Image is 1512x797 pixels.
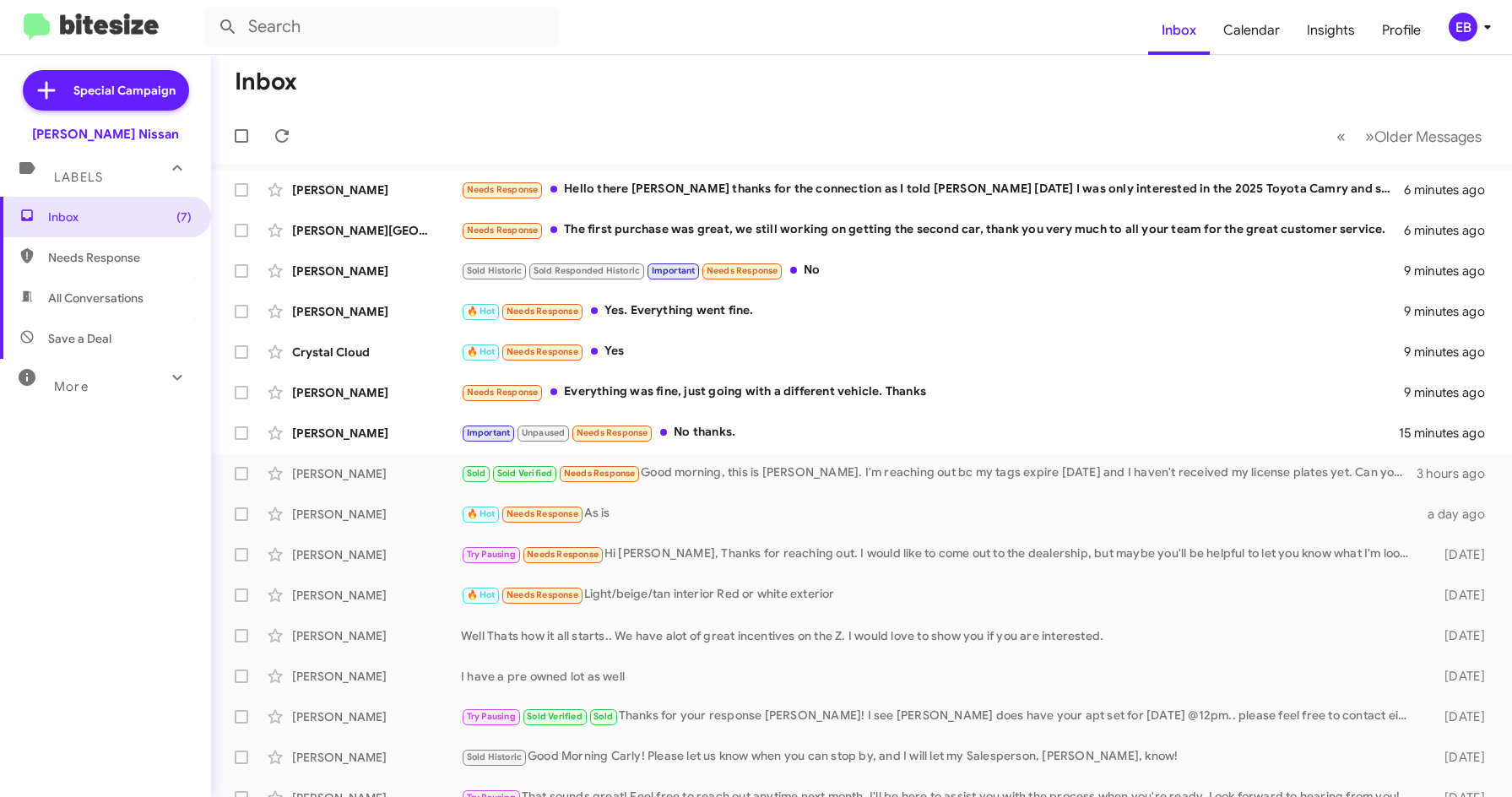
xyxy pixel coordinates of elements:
div: [PERSON_NAME] [292,546,461,563]
div: The first purchase was great, we still working on getting the second car, thank you very much to ... [461,220,1404,240]
div: [DATE] [1419,627,1498,644]
a: Special Campaign [23,70,189,111]
span: Save a Deal [48,330,111,347]
span: Sold Historic [467,265,523,276]
span: (7) [176,209,192,225]
div: [PERSON_NAME][GEOGRAPHIC_DATA] [292,222,461,239]
div: [PERSON_NAME] Nissan [32,126,179,143]
span: Needs Response [48,249,192,266]
div: 6 minutes ago [1404,182,1498,198]
span: Labels [54,170,103,185]
div: Hi [PERSON_NAME], Thanks for reaching out. I would like to come out to the dealership, but maybe ... [461,545,1419,564]
span: Sold [467,468,486,479]
div: [PERSON_NAME] [292,749,461,766]
span: 🔥 Hot [467,346,496,357]
div: Yes. Everything went fine. [461,301,1404,321]
button: EB [1434,13,1493,41]
a: Calendar [1210,6,1293,55]
div: No thanks. [461,423,1399,442]
span: Try Pausing [467,549,516,560]
div: 9 minutes ago [1404,384,1498,401]
div: Yes [461,342,1404,361]
span: Important [652,265,696,276]
div: [PERSON_NAME] [292,668,461,685]
span: Sold Historic [467,751,523,762]
div: As is [461,504,1419,523]
div: 6 minutes ago [1404,222,1498,239]
div: [DATE] [1419,749,1498,766]
div: Light/beige/tan interior Red or white exterior [461,585,1419,605]
span: Needs Response [577,427,648,438]
input: Search [204,7,559,47]
span: Sold Verified [527,711,583,722]
span: Inbox [48,209,192,225]
span: 🔥 Hot [467,508,496,519]
span: Needs Response [507,306,578,317]
span: « [1336,126,1346,147]
span: Needs Response [527,549,599,560]
span: 🔥 Hot [467,306,496,317]
div: [PERSON_NAME] [292,587,461,604]
div: [PERSON_NAME] [292,708,461,725]
div: Hello there [PERSON_NAME] thanks for the connection as I told [PERSON_NAME] [DATE] I was only int... [461,180,1404,199]
div: Everything was fine, just going with a different vehicle. Thanks [461,382,1404,402]
div: 9 minutes ago [1404,303,1498,320]
span: Sold Verified [497,468,553,479]
div: [DATE] [1419,546,1498,563]
div: Good morning, this is [PERSON_NAME]. I'm reaching out bc my tags expire [DATE] and I haven't rece... [461,464,1417,483]
a: Insights [1293,6,1368,55]
a: Inbox [1148,6,1210,55]
span: Needs Response [467,387,539,398]
span: Needs Response [507,508,578,519]
span: Needs Response [467,184,539,195]
div: [PERSON_NAME] [292,303,461,320]
span: Try Pausing [467,711,516,722]
div: [PERSON_NAME] [292,182,461,198]
div: 3 hours ago [1417,465,1498,482]
div: 9 minutes ago [1404,344,1498,361]
button: Next [1355,119,1492,154]
span: Older Messages [1374,127,1482,146]
span: Important [467,427,511,438]
div: Crystal Cloud [292,344,461,361]
span: 🔥 Hot [467,589,496,600]
span: Needs Response [467,225,539,236]
div: [PERSON_NAME] [292,627,461,644]
span: Sold [593,711,613,722]
div: [PERSON_NAME] [292,263,461,279]
span: » [1365,126,1374,147]
button: Previous [1326,119,1356,154]
span: Special Campaign [73,82,176,99]
span: Needs Response [507,589,578,600]
nav: Page navigation example [1327,119,1492,154]
div: Thanks for your response [PERSON_NAME]! I see [PERSON_NAME] does have your apt set for [DATE] @12... [461,707,1419,726]
div: [PERSON_NAME] [292,465,461,482]
div: EB [1449,13,1477,41]
div: 15 minutes ago [1399,425,1498,442]
a: Profile [1368,6,1434,55]
div: I have a pre owned lot as well [461,668,1419,685]
span: Needs Response [707,265,778,276]
div: [PERSON_NAME] [292,384,461,401]
div: [DATE] [1419,587,1498,604]
span: Needs Response [507,346,578,357]
span: Needs Response [564,468,636,479]
span: All Conversations [48,290,144,306]
span: Sold Responded Historic [534,265,641,276]
div: [DATE] [1419,668,1498,685]
div: [PERSON_NAME] [292,506,461,523]
span: More [54,379,89,394]
div: [PERSON_NAME] [292,425,461,442]
div: No [461,261,1404,280]
div: Good Morning Carly! Please let us know when you can stop by, and I will let my Salesperson, [PERS... [461,747,1419,767]
h1: Inbox [235,68,297,95]
div: [DATE] [1419,708,1498,725]
div: 9 minutes ago [1404,263,1498,279]
div: Well Thats how it all starts.. We have alot of great incentives on the Z. I would love to show yo... [461,627,1419,644]
span: Unpaused [522,427,566,438]
div: a day ago [1419,506,1498,523]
